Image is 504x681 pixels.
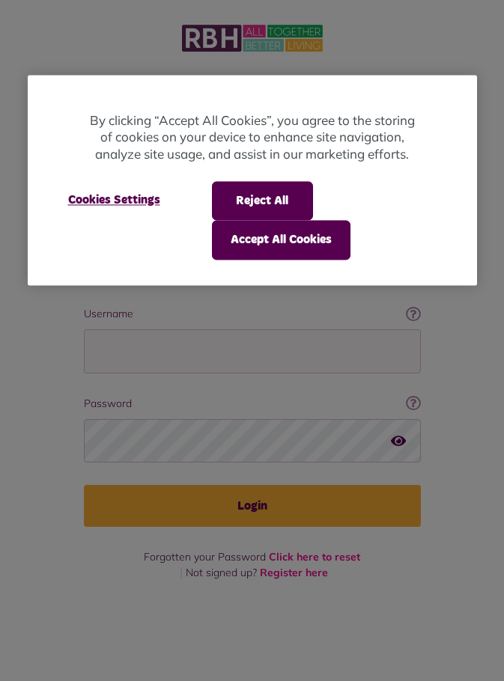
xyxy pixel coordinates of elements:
[212,181,313,220] button: Reject All
[28,75,477,285] div: Cookie banner
[28,75,477,285] div: Privacy
[50,181,178,219] button: Cookies Settings
[212,221,350,260] button: Accept All Cookies
[88,112,417,163] p: By clicking “Accept All Cookies”, you agree to the storing of cookies on your device to enhance s...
